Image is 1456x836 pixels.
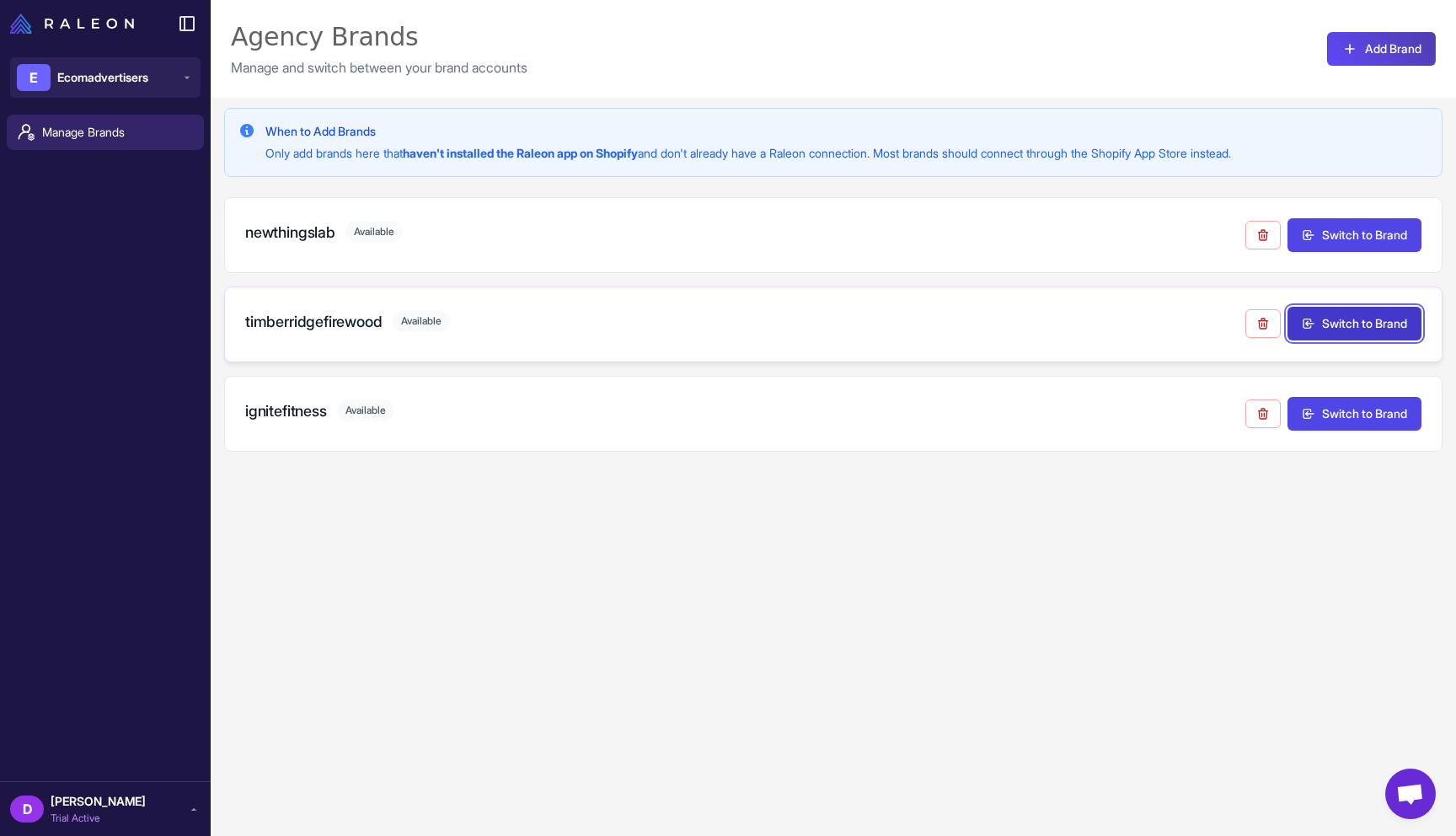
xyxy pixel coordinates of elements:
div: Open chat [1385,769,1436,819]
button: Remove from agency [1245,221,1281,249]
div: D [10,796,44,823]
strong: haven't installed the Raleon app on Shopify [403,146,638,160]
h3: ignitefitness [245,399,327,422]
span: Available [337,399,394,421]
span: Available [393,310,450,332]
h3: newthingslab [245,221,335,244]
button: Switch to Brand [1287,307,1421,340]
button: Remove from agency [1245,309,1281,338]
button: Switch to Brand [1287,397,1421,431]
button: Switch to Brand [1287,218,1421,252]
a: Manage Brands [7,115,204,150]
div: Agency Brands [231,20,527,54]
span: Manage Brands [42,123,190,142]
span: Available [345,221,403,243]
button: EEcomadvertisers [10,57,201,98]
a: Raleon Logo [10,13,141,34]
button: Remove from agency [1245,399,1281,428]
img: Raleon Logo [10,13,134,34]
div: E [17,64,51,91]
span: Ecomadvertisers [57,68,148,87]
p: Only add brands here that and don't already have a Raleon connection. Most brands should connect ... [265,144,1231,163]
h3: When to Add Brands [265,122,1231,141]
h3: timberridgefirewood [245,310,383,333]
span: Trial Active [51,811,146,826]
span: [PERSON_NAME] [51,792,146,811]
p: Manage and switch between your brand accounts [231,57,527,78]
button: Add Brand [1327,32,1436,66]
